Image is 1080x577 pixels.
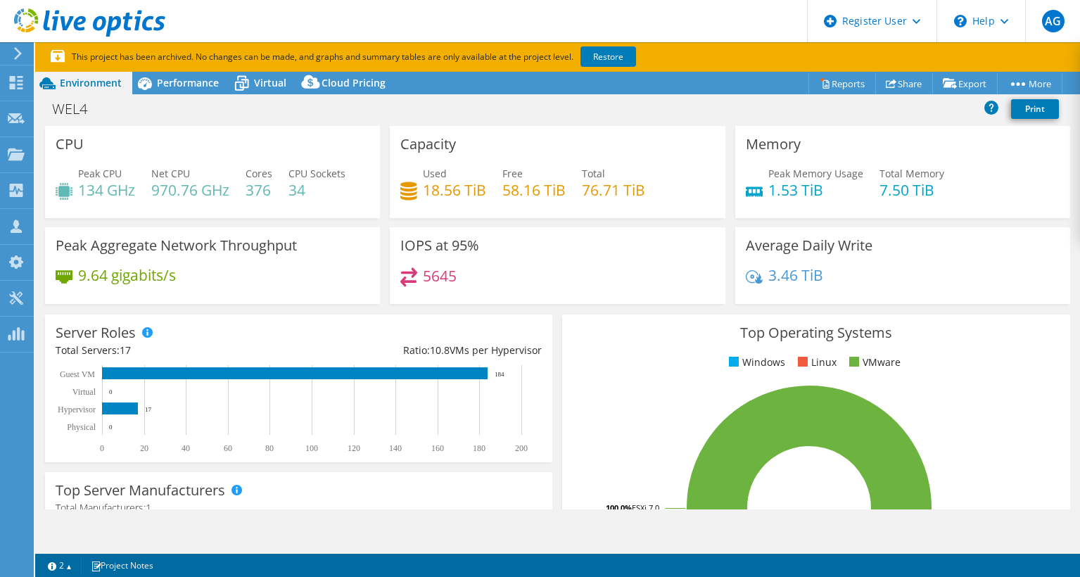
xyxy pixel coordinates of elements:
[60,76,122,89] span: Environment
[997,72,1062,94] a: More
[400,238,479,253] h3: IOPS at 95%
[502,167,523,180] span: Free
[430,343,450,357] span: 10.8
[954,15,967,27] svg: \n
[606,502,632,513] tspan: 100.0%
[1011,99,1059,119] a: Print
[768,267,823,283] h4: 3.46 TiB
[246,167,272,180] span: Cores
[56,325,136,341] h3: Server Roles
[224,443,232,453] text: 60
[151,182,229,198] h4: 970.76 GHz
[348,443,360,453] text: 120
[573,325,1059,341] h3: Top Operating Systems
[38,557,82,574] a: 2
[746,238,872,253] h3: Average Daily Write
[120,343,131,357] span: 17
[932,72,998,94] a: Export
[879,182,944,198] h4: 7.50 TiB
[473,443,485,453] text: 180
[768,182,863,198] h4: 1.53 TiB
[515,443,528,453] text: 200
[580,46,636,67] a: Restore
[100,443,104,453] text: 0
[582,167,605,180] span: Total
[146,501,151,514] span: 1
[400,137,456,152] h3: Capacity
[423,268,457,284] h4: 5645
[768,167,863,180] span: Peak Memory Usage
[879,167,944,180] span: Total Memory
[60,369,95,379] text: Guest VM
[58,405,96,414] text: Hypervisor
[299,343,542,358] div: Ratio: VMs per Hypervisor
[151,167,190,180] span: Net CPU
[502,182,566,198] h4: 58.16 TiB
[246,182,272,198] h4: 376
[322,76,386,89] span: Cloud Pricing
[254,76,286,89] span: Virtual
[56,137,84,152] h3: CPU
[265,443,274,453] text: 80
[109,424,113,431] text: 0
[875,72,933,94] a: Share
[746,137,801,152] h3: Memory
[51,49,740,65] p: This project has been archived. No changes can be made, and graphs and summary tables are only av...
[423,182,486,198] h4: 18.56 TiB
[632,502,659,513] tspan: ESXi 7.0
[140,443,148,453] text: 20
[78,182,135,198] h4: 134 GHz
[431,443,444,453] text: 160
[81,557,163,574] a: Project Notes
[182,443,190,453] text: 40
[725,355,785,370] li: Windows
[78,167,122,180] span: Peak CPU
[846,355,901,370] li: VMware
[288,182,345,198] h4: 34
[1042,10,1065,32] span: AG
[157,76,219,89] span: Performance
[495,371,504,378] text: 184
[56,483,225,498] h3: Top Server Manufacturers
[305,443,318,453] text: 100
[288,167,345,180] span: CPU Sockets
[389,443,402,453] text: 140
[67,422,96,432] text: Physical
[109,388,113,395] text: 0
[145,406,152,413] text: 17
[56,500,542,516] h4: Total Manufacturers:
[808,72,876,94] a: Reports
[78,267,176,283] h4: 9.64 gigabits/s
[56,343,299,358] div: Total Servers:
[794,355,837,370] li: Linux
[46,101,109,117] h1: WEL4
[423,167,447,180] span: Used
[582,182,645,198] h4: 76.71 TiB
[72,387,96,397] text: Virtual
[56,238,297,253] h3: Peak Aggregate Network Throughput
